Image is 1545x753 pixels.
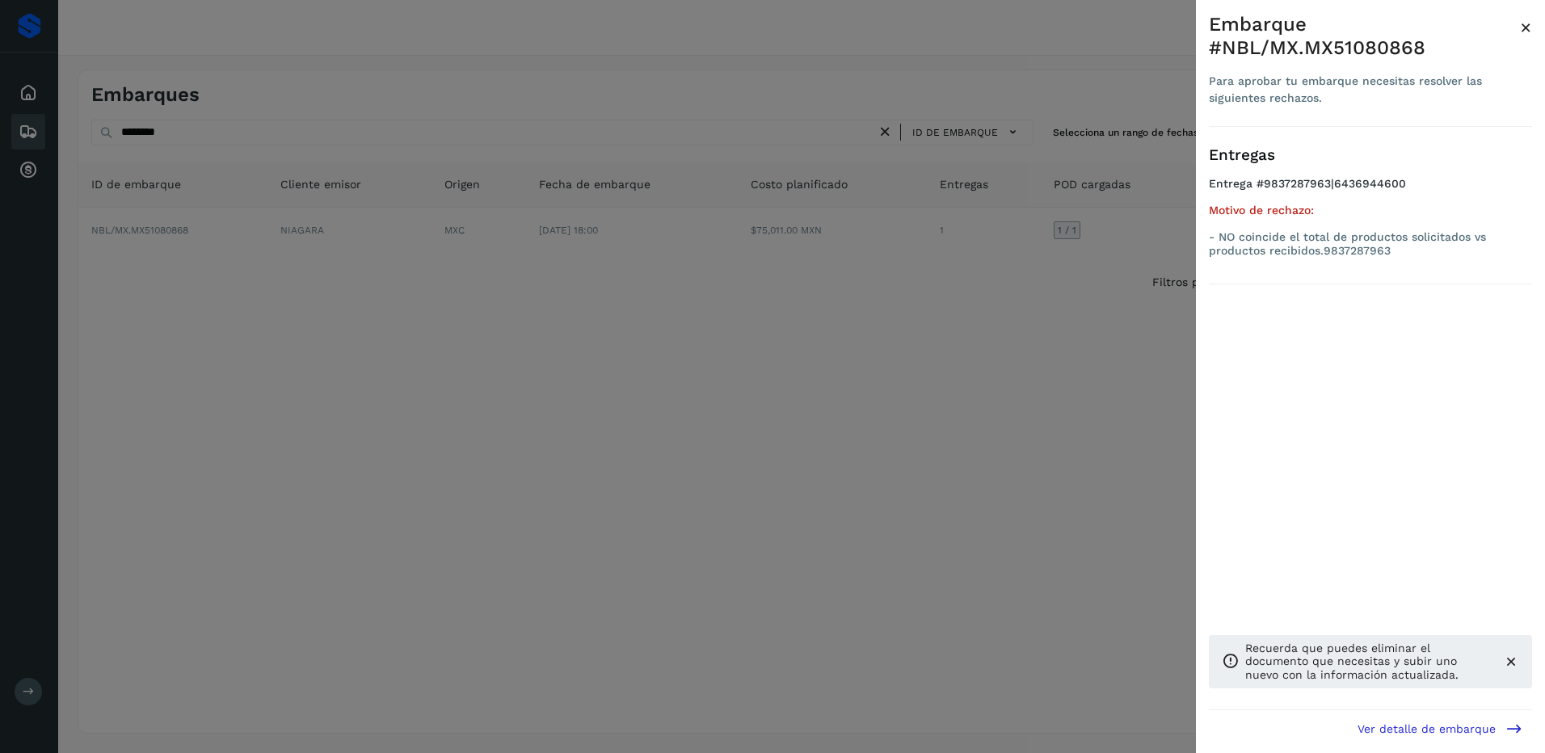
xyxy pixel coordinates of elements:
[1209,230,1532,258] p: - NO coincide el total de productos solicitados vs productos recibidos.9837287963
[1209,177,1532,204] h4: Entrega #9837287963|6436944600
[1520,16,1532,39] span: ×
[1245,642,1490,682] p: Recuerda que puedes eliminar el documento que necesitas y subir uno nuevo con la información actu...
[1209,204,1532,217] h5: Motivo de rechazo:
[1209,73,1520,107] div: Para aprobar tu embarque necesitas resolver las siguientes rechazos.
[1520,13,1532,42] button: Close
[1209,146,1532,165] h3: Entregas
[1358,723,1496,734] span: Ver detalle de embarque
[1209,13,1520,60] div: Embarque #NBL/MX.MX51080868
[1348,710,1532,747] button: Ver detalle de embarque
